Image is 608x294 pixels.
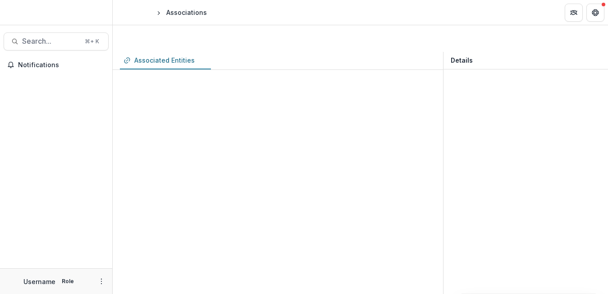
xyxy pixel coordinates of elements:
div: Associated Entities [134,55,195,65]
div: ⌘ + K [83,37,101,46]
button: Search... [4,32,109,51]
button: Get Help [586,4,604,22]
button: Partners [565,4,583,22]
p: Role [59,277,77,285]
button: Notifications [4,58,109,72]
span: Notifications [18,61,105,69]
span: Search... [22,37,79,46]
p: Details [451,55,473,65]
a: Associated Entities [120,52,211,69]
button: More [96,276,107,287]
nav: breadcrumb [116,6,210,19]
p: Username [23,277,55,286]
div: Associations [166,8,207,17]
a: Loading... [116,6,155,19]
